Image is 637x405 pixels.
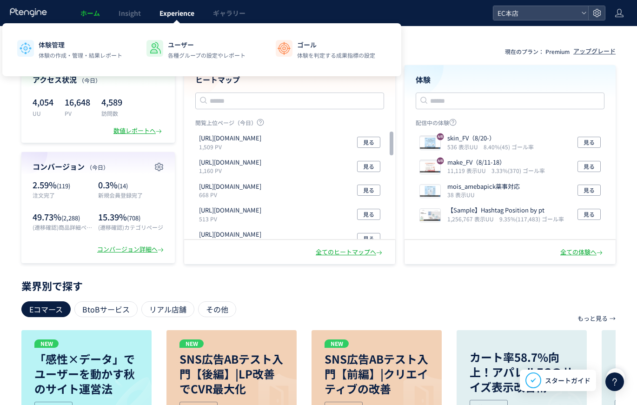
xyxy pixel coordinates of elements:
[316,248,384,257] div: 全てのヒートマップへ
[179,339,204,348] p: NEW
[363,209,374,220] span: 見る
[416,74,604,85] h4: 体験
[113,126,164,135] div: 数値レポートへ
[98,191,164,199] p: 新規会員登録完了
[505,47,570,55] p: 現在のプラン： Premium
[577,311,608,326] p: もっと見る
[199,191,265,199] p: 668 PV
[484,143,534,151] i: 8.40%(45) ゴール率
[363,161,374,172] span: 見る
[573,47,616,56] div: アップグレード
[179,352,284,396] p: SNS広告ABテスト入門【後編】|LP改善でCVR最大化
[39,51,122,60] p: 体験の作成・管理・結果レポート
[357,137,380,148] button: 見る
[495,6,577,20] span: EC本店
[33,74,164,85] h4: アクセス状況
[195,74,384,85] h4: ヒートマップ
[560,248,604,257] div: 全ての体験へ
[584,209,595,220] span: 見る
[297,51,375,60] p: 体験を判定する成果指標の設定
[199,215,265,223] p: 513 PV
[199,143,265,151] p: 1,509 PV
[33,109,53,117] p: UU
[325,339,349,348] p: NEW
[584,161,595,172] span: 見る
[98,223,164,231] p: (遷移確認)カテゴリページ
[420,209,440,222] img: e60b16c7325680ac2c0069e161b0a833.jpeg
[363,137,374,148] span: 見る
[357,161,380,172] button: 見る
[39,40,122,49] p: 体験管理
[297,40,375,49] p: ゴール
[610,311,616,326] p: →
[98,179,164,191] p: 0.3%
[447,166,490,174] i: 11,119 表示UU
[101,109,122,117] p: 訪問数
[584,137,595,148] span: 見る
[577,137,601,148] button: 見る
[363,185,374,196] span: 見る
[61,213,80,222] span: (2,288)
[127,213,140,222] span: (708)
[33,94,53,109] p: 4,054
[416,119,604,130] p: 配信中の体験
[199,158,261,167] p: https://etvos.com/shop/customer/menu.aspx
[33,179,93,191] p: 2.59%
[447,134,530,143] p: skin_FV（8/20-）
[447,143,482,151] i: 536 表示UU
[577,185,601,196] button: 見る
[213,8,246,18] span: ギャラリー
[420,185,440,198] img: 3edfffefa1cc9c933aa3ecd714b657501754575085509.jpeg
[168,40,246,49] p: ユーザー
[101,94,122,109] p: 4,589
[199,230,261,239] p: https://etvos.com/shop/lp/make_perfectkit_standard.aspx
[199,166,265,174] p: 1,160 PV
[57,181,70,190] span: (119)
[21,283,616,288] p: 業界別で探す
[447,158,541,167] p: make_FV（8/11-18）
[33,223,93,231] p: (遷移確認)商品詳細ページ
[357,185,380,196] button: 見る
[34,352,139,396] p: 「感性×データ」でユーザーを動かす秋のサイト運営法
[118,181,128,190] span: (14)
[98,211,164,223] p: 15.39%
[584,185,595,196] span: 見る
[577,161,601,172] button: 見る
[447,182,520,191] p: mois_amebapick薬事対応
[65,109,90,117] p: PV
[159,8,194,18] span: Experience
[199,239,265,247] p: 511 PV
[21,301,71,317] div: Eコマース
[420,161,440,174] img: 1a179c1af24e127cd3c41384fd22c66b1754901687252.jpeg
[199,206,261,215] p: https://etvos.com/shop/g/gCN20696-000
[86,163,109,171] span: （今日）
[74,301,138,317] div: BtoBサービス
[34,339,59,348] p: NEW
[577,209,601,220] button: 見る
[65,94,90,109] p: 16,648
[447,191,475,199] i: 38 表示UU
[357,233,380,244] button: 見る
[499,215,564,223] i: 9.35%(117,483) ゴール率
[357,209,380,220] button: 見る
[97,245,166,254] div: コンバージョン詳細へ
[198,301,236,317] div: その他
[168,51,246,60] p: 各種グループの設定やレポート
[447,215,498,223] i: 1,256,767 表示UU
[199,134,261,143] p: https://etvos.com/shop/default.aspx
[447,206,560,215] p: 【Sample】Hashtag Position by pt
[470,350,574,394] p: カート率58.7%向上！アパレルECのサイズ表示改善術
[79,76,101,84] span: （今日）
[33,191,93,199] p: 注文完了
[33,211,93,223] p: 49.73%
[33,161,164,172] h4: コンバージョン
[119,8,141,18] span: Insight
[420,137,440,150] img: 3edfffefa1cc9c933aa3ecd714b657501755640360662.jpeg
[491,166,545,174] i: 3.33%(370) ゴール率
[545,376,591,385] span: スタートガイド
[199,182,261,191] p: https://etvos.com/shop/g/gAF10530
[325,352,429,396] p: SNS広告ABテスト入門【前編】|クリエイティブの改善
[195,119,384,130] p: 閲覧上位ページ（今日）
[141,301,194,317] div: リアル店舗
[363,233,374,244] span: 見る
